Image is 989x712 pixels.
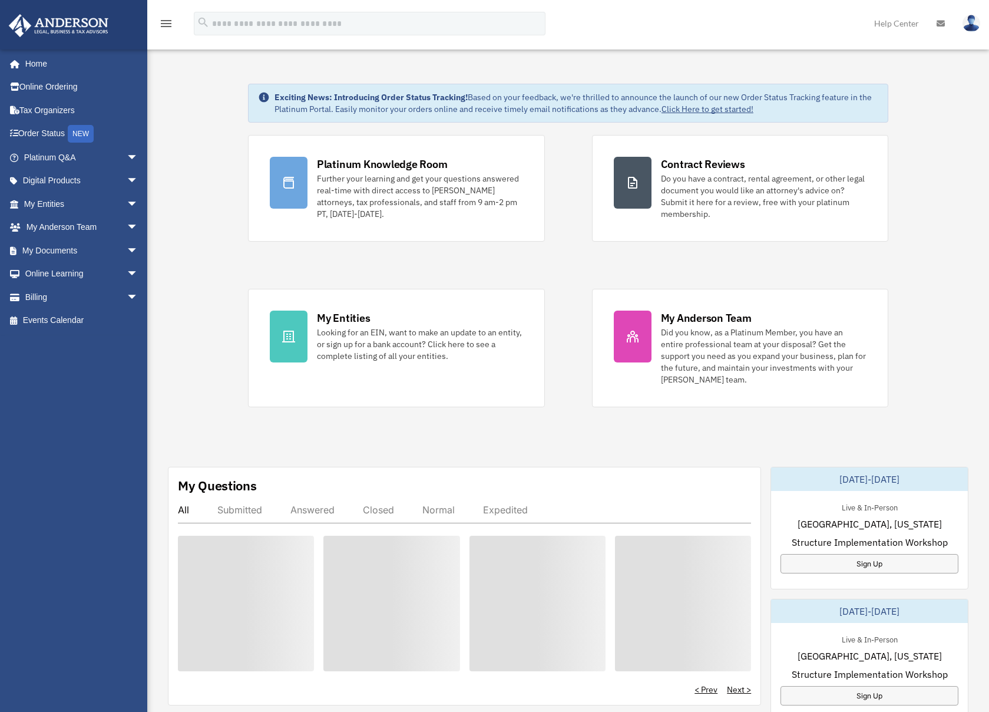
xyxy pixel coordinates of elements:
span: [GEOGRAPHIC_DATA], [US_STATE] [798,649,942,663]
a: Order StatusNEW [8,122,156,146]
span: arrow_drop_down [127,192,150,216]
a: My Entities Looking for an EIN, want to make an update to an entity, or sign up for a bank accoun... [248,289,545,407]
a: My Entitiesarrow_drop_down [8,192,156,216]
div: Looking for an EIN, want to make an update to an entity, or sign up for a bank account? Click her... [317,327,523,362]
a: Next > [727,684,751,695]
a: My Anderson Teamarrow_drop_down [8,216,156,239]
span: arrow_drop_down [127,262,150,286]
div: Based on your feedback, we're thrilled to announce the launch of our new Order Status Tracking fe... [274,91,878,115]
div: Platinum Knowledge Room [317,157,448,172]
span: arrow_drop_down [127,216,150,240]
a: Events Calendar [8,309,156,332]
a: Online Ordering [8,75,156,99]
div: Live & In-Person [832,632,907,645]
a: Digital Productsarrow_drop_down [8,169,156,193]
div: My Anderson Team [661,311,752,325]
img: Anderson Advisors Platinum Portal [5,14,112,37]
a: Click Here to get started! [661,104,753,114]
span: Structure Implementation Workshop [792,667,948,681]
a: My Anderson Team Did you know, as a Platinum Member, you have an entire professional team at your... [592,289,889,407]
a: My Documentsarrow_drop_down [8,239,156,262]
div: [DATE]-[DATE] [771,599,968,623]
div: My Entities [317,311,370,325]
div: My Questions [178,477,257,495]
div: Closed [363,504,394,516]
span: arrow_drop_down [127,285,150,309]
div: Do you have a contract, rental agreement, or other legal document you would like an attorney's ad... [661,173,867,220]
div: All [178,504,189,516]
a: Online Learningarrow_drop_down [8,262,156,286]
img: User Pic [962,15,980,32]
div: [DATE]-[DATE] [771,467,968,491]
a: Platinum Q&Aarrow_drop_down [8,146,156,169]
div: Further your learning and get your questions answered real-time with direct access to [PERSON_NAM... [317,173,523,220]
div: Answered [290,504,335,516]
strong: Exciting News: Introducing Order Status Tracking! [274,92,468,103]
div: Expedited [483,504,528,516]
a: < Prev [694,684,717,695]
a: Sign Up [780,554,958,573]
span: arrow_drop_down [127,169,150,193]
span: arrow_drop_down [127,239,150,263]
a: Contract Reviews Do you have a contract, rental agreement, or other legal document you would like... [592,135,889,242]
i: menu [159,17,173,31]
div: Contract Reviews [661,157,745,172]
a: Sign Up [780,686,958,706]
a: Tax Organizers [8,98,156,122]
div: Submitted [217,504,262,516]
i: search [197,16,210,29]
div: Did you know, as a Platinum Member, you have an entire professional team at your disposal? Get th... [661,327,867,385]
span: arrow_drop_down [127,146,150,170]
span: [GEOGRAPHIC_DATA], [US_STATE] [798,517,942,531]
a: Billingarrow_drop_down [8,285,156,309]
div: NEW [68,125,94,143]
a: Platinum Knowledge Room Further your learning and get your questions answered real-time with dire... [248,135,545,242]
div: Normal [422,504,455,516]
a: Home [8,52,150,75]
a: menu [159,21,173,31]
span: Structure Implementation Workshop [792,535,948,549]
div: Live & In-Person [832,500,907,513]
